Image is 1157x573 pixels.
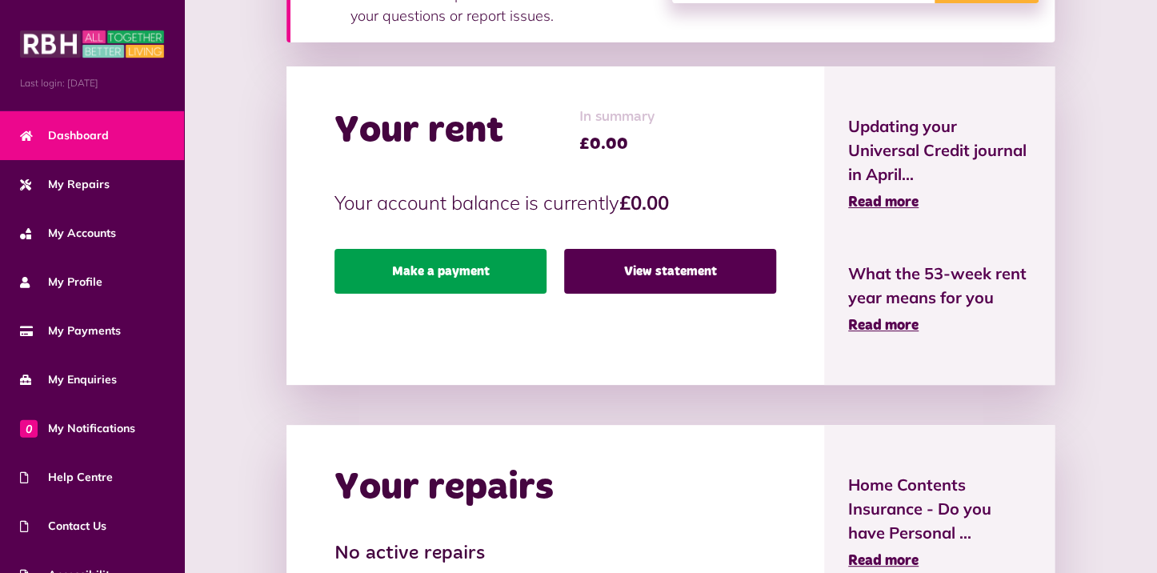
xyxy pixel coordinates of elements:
[334,188,776,217] p: Your account balance is currently
[20,76,164,90] span: Last login: [DATE]
[848,114,1031,186] span: Updating your Universal Credit journal in April...
[334,108,503,154] h2: Your rent
[334,543,776,566] h3: No active repairs
[20,518,106,535] span: Contact Us
[20,176,110,193] span: My Repairs
[848,319,919,333] span: Read more
[619,190,669,214] strong: £0.00
[848,554,919,568] span: Read more
[579,106,655,128] span: In summary
[848,473,1031,545] span: Home Contents Insurance - Do you have Personal ...
[848,195,919,210] span: Read more
[20,225,116,242] span: My Accounts
[564,249,776,294] a: View statement
[579,132,655,156] span: £0.00
[848,262,1031,310] span: What the 53-week rent year means for you
[20,323,121,339] span: My Payments
[334,249,546,294] a: Make a payment
[20,420,135,437] span: My Notifications
[20,469,113,486] span: Help Centre
[848,473,1031,572] a: Home Contents Insurance - Do you have Personal ... Read more
[20,274,102,291] span: My Profile
[20,28,164,60] img: MyRBH
[334,465,554,511] h2: Your repairs
[848,262,1031,337] a: What the 53-week rent year means for you Read more
[20,127,109,144] span: Dashboard
[20,419,38,437] span: 0
[20,371,117,388] span: My Enquiries
[848,114,1031,214] a: Updating your Universal Credit journal in April... Read more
